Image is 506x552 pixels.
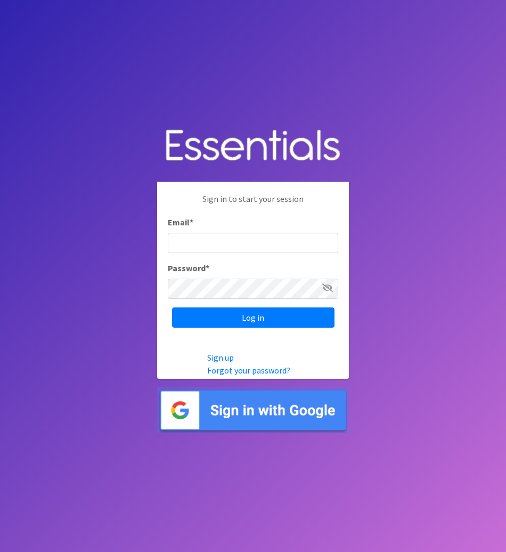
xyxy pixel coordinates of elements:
a: Forgot your password? [207,365,290,376]
abbr: required [206,263,209,273]
p: Sign in to start your session [168,192,338,216]
label: Password [168,262,209,274]
img: Sign in with Google [157,387,349,434]
input: Log in [172,307,334,328]
label: Email [168,216,193,229]
abbr: required [190,217,193,228]
a: Sign up [207,352,234,363]
img: Human Essentials [157,119,349,174]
